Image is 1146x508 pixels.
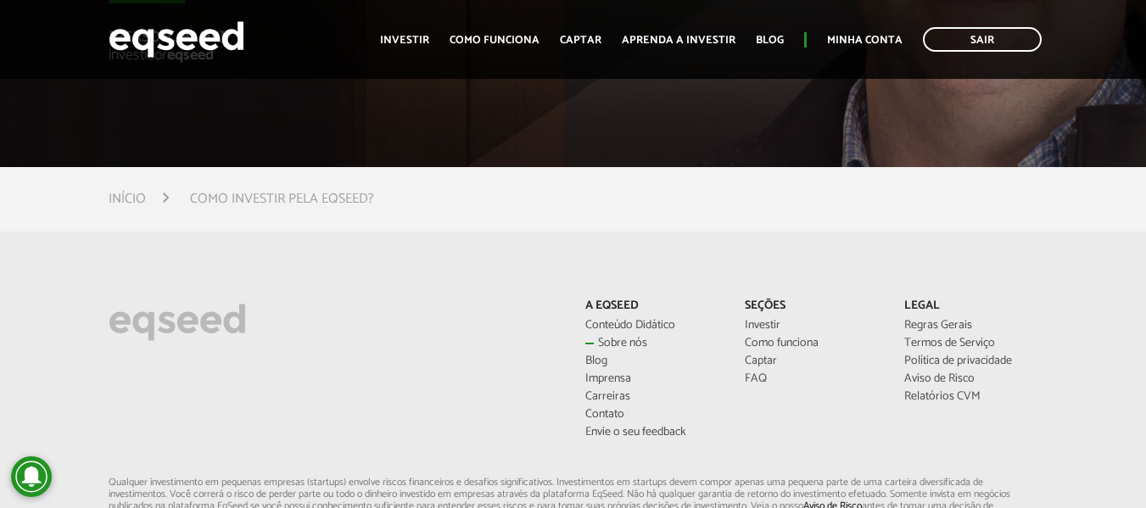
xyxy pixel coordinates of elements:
a: Regras Gerais [904,320,1038,332]
p: Seções [745,299,879,314]
a: Blog [585,355,719,367]
li: Como Investir pela EqSeed? [190,187,374,210]
a: Envie o seu feedback [585,427,719,438]
a: Aviso de Risco [904,373,1038,385]
a: Como funciona [745,338,879,349]
a: Investir [380,35,429,46]
a: Investir [745,320,879,332]
a: FAQ [745,373,879,385]
img: EqSeed Logo [109,299,246,345]
a: Início [109,193,146,206]
a: Contato [585,409,719,421]
a: Carreiras [585,391,719,403]
img: EqSeed [109,17,244,62]
a: Conteúdo Didático [585,320,719,332]
p: Legal [904,299,1038,314]
a: Política de privacidade [904,355,1038,367]
a: Captar [745,355,879,367]
a: Minha conta [827,35,903,46]
a: Aprenda a investir [622,35,735,46]
a: Como funciona [450,35,539,46]
a: Sobre nós [585,338,719,349]
a: Sair [923,27,1042,52]
a: Imprensa [585,373,719,385]
a: Termos de Serviço [904,338,1038,349]
a: Relatórios CVM [904,391,1038,403]
a: Captar [560,35,601,46]
p: A EqSeed [585,299,719,314]
a: Blog [756,35,784,46]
